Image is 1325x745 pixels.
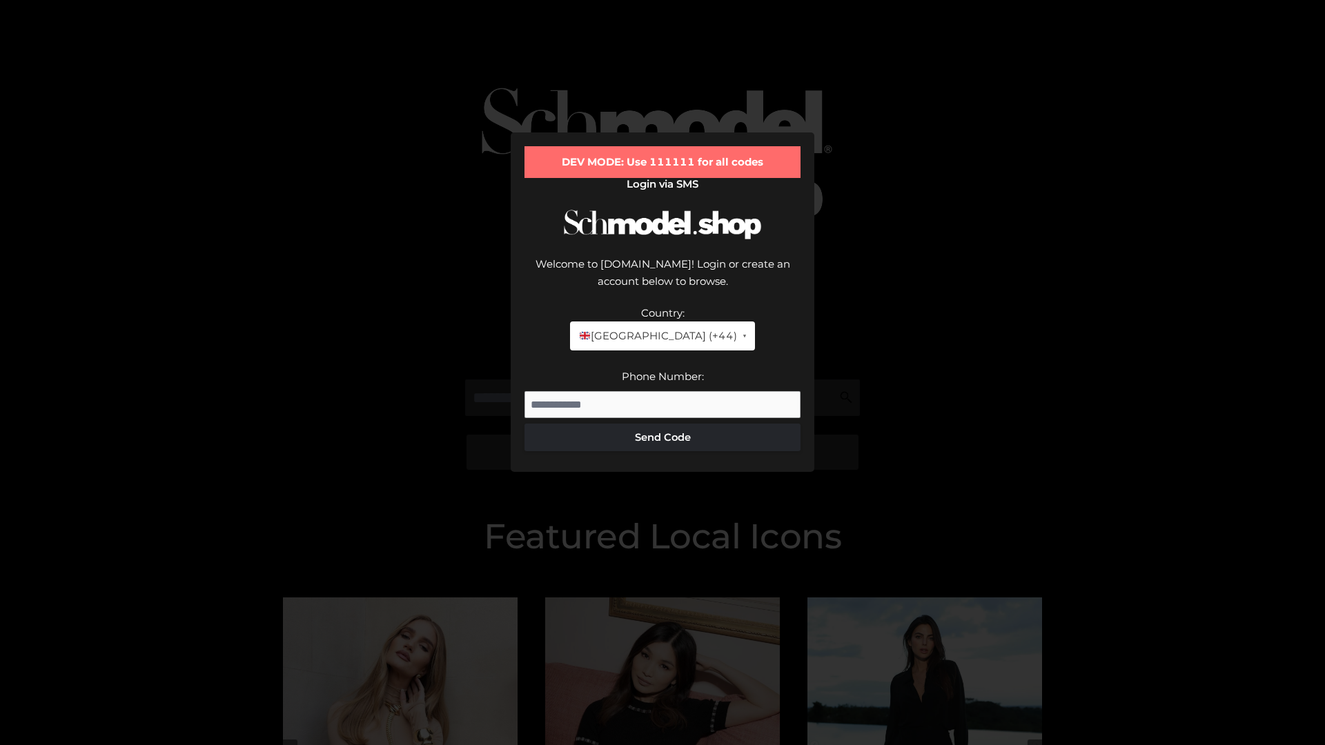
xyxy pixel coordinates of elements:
img: 🇬🇧 [580,330,590,341]
label: Phone Number: [622,370,704,383]
h2: Login via SMS [524,178,801,190]
button: Send Code [524,424,801,451]
div: DEV MODE: Use 111111 for all codes [524,146,801,178]
div: Welcome to [DOMAIN_NAME]! Login or create an account below to browse. [524,255,801,304]
img: Schmodel Logo [559,197,766,252]
span: [GEOGRAPHIC_DATA] (+44) [578,327,736,345]
label: Country: [641,306,685,319]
